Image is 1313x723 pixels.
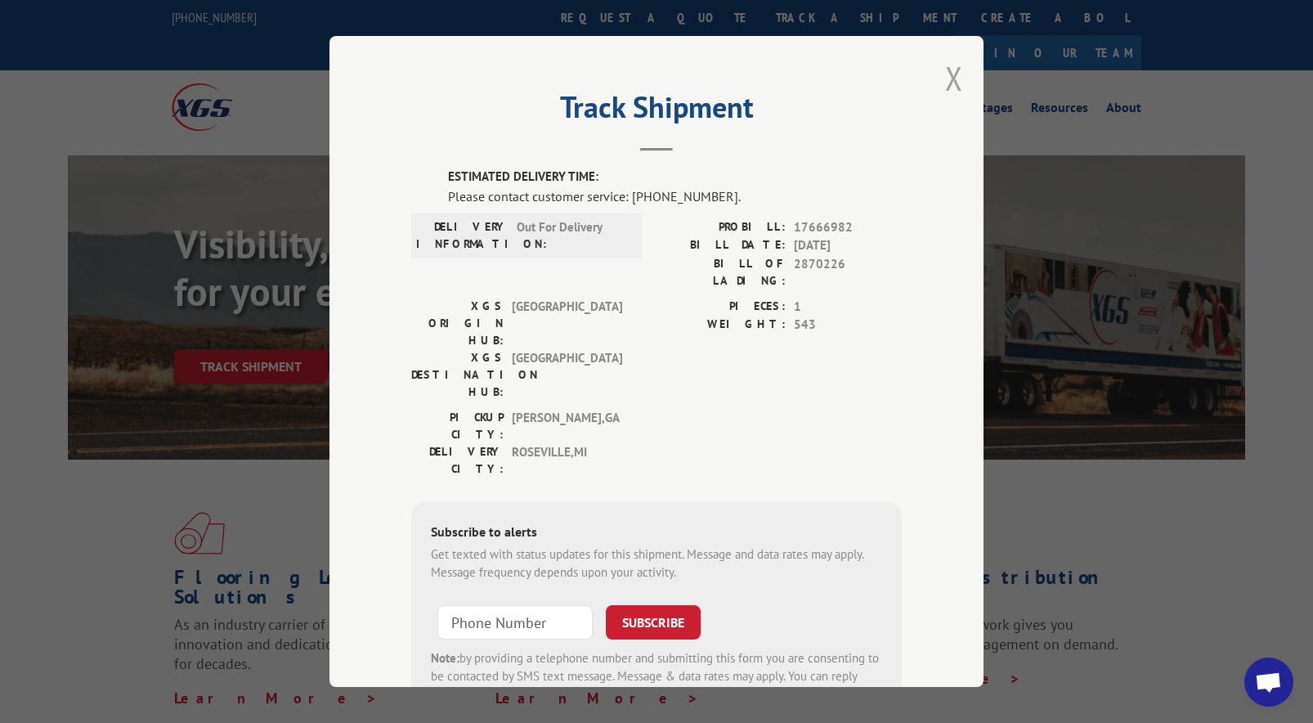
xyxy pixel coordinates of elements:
span: [DATE] [794,236,902,255]
span: [GEOGRAPHIC_DATA] [512,298,622,349]
label: WEIGHT: [656,316,786,335]
span: [PERSON_NAME] , GA [512,409,622,443]
label: ESTIMATED DELIVERY TIME: [448,168,902,186]
label: BILL OF LADING: [656,255,786,290]
label: DELIVERY INFORMATION: [416,218,509,253]
button: Close modal [945,56,963,100]
h2: Track Shipment [411,96,902,127]
div: by providing a telephone number and submitting this form you are consenting to be contacted by SM... [431,649,882,705]
span: [GEOGRAPHIC_DATA] [512,349,622,401]
div: Subscribe to alerts [431,522,882,546]
label: PROBILL: [656,218,786,237]
label: BILL DATE: [656,236,786,255]
label: XGS DESTINATION HUB: [411,349,504,401]
span: ROSEVILLE , MI [512,443,622,478]
strong: Note: [431,650,459,666]
button: SUBSCRIBE [606,605,701,640]
label: XGS ORIGIN HUB: [411,298,504,349]
span: 543 [794,316,902,335]
label: PICKUP CITY: [411,409,504,443]
label: PIECES: [656,298,786,317]
div: Open chat [1244,658,1293,707]
div: Get texted with status updates for this shipment. Message and data rates may apply. Message frequ... [431,546,882,582]
span: Out For Delivery [517,218,627,253]
div: Please contact customer service: [PHONE_NUMBER]. [448,186,902,206]
label: DELIVERY CITY: [411,443,504,478]
span: 1 [794,298,902,317]
span: 17666982 [794,218,902,237]
input: Phone Number [437,605,593,640]
span: 2870226 [794,255,902,290]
